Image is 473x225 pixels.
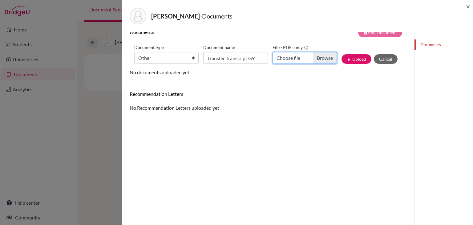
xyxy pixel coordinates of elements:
button: Close [466,3,470,10]
i: note_add [363,31,368,35]
i: publish [347,57,351,61]
label: File - PDFs only [273,43,309,52]
button: note_addAdd Document [358,28,402,37]
button: Cancel [374,54,398,64]
span: × [466,2,470,11]
h6: Documents [130,29,268,35]
a: Documents [414,39,473,50]
button: publishUpload [342,54,371,64]
label: Document type [134,43,164,52]
div: No Recommendation Letters uploaded yet [130,91,407,112]
span: - Documents [200,12,232,20]
strong: [PERSON_NAME] [151,12,200,20]
h6: Recommendation Letters [130,91,407,97]
div: No documents uploaded yet [130,28,407,76]
label: Document name [203,43,235,52]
